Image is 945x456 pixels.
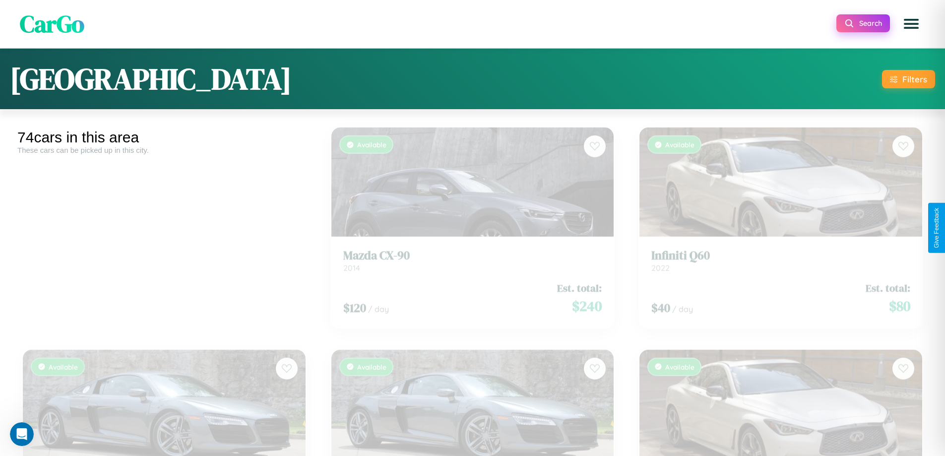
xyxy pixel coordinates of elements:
[10,59,292,99] h1: [GEOGRAPHIC_DATA]
[343,241,602,256] h3: Mazda CX-90
[859,19,882,28] span: Search
[343,256,360,265] span: 2014
[572,289,602,309] span: $ 240
[20,7,84,40] span: CarGo
[343,241,602,265] a: Mazda CX-902014
[672,297,693,307] span: / day
[368,297,389,307] span: / day
[902,74,927,84] div: Filters
[343,292,366,309] span: $ 120
[651,241,910,256] h3: Infiniti Q60
[651,241,910,265] a: Infiniti Q602022
[357,133,386,141] span: Available
[665,133,694,141] span: Available
[557,273,602,288] span: Est. total:
[17,146,311,154] div: These cars can be picked up in this city.
[933,208,940,248] div: Give Feedback
[49,355,78,364] span: Available
[651,292,670,309] span: $ 40
[836,14,890,32] button: Search
[665,355,694,364] span: Available
[10,422,34,446] iframe: Intercom live chat
[651,256,670,265] span: 2022
[889,289,910,309] span: $ 80
[866,273,910,288] span: Est. total:
[897,10,925,38] button: Open menu
[882,70,935,88] button: Filters
[17,129,311,146] div: 74 cars in this area
[357,355,386,364] span: Available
